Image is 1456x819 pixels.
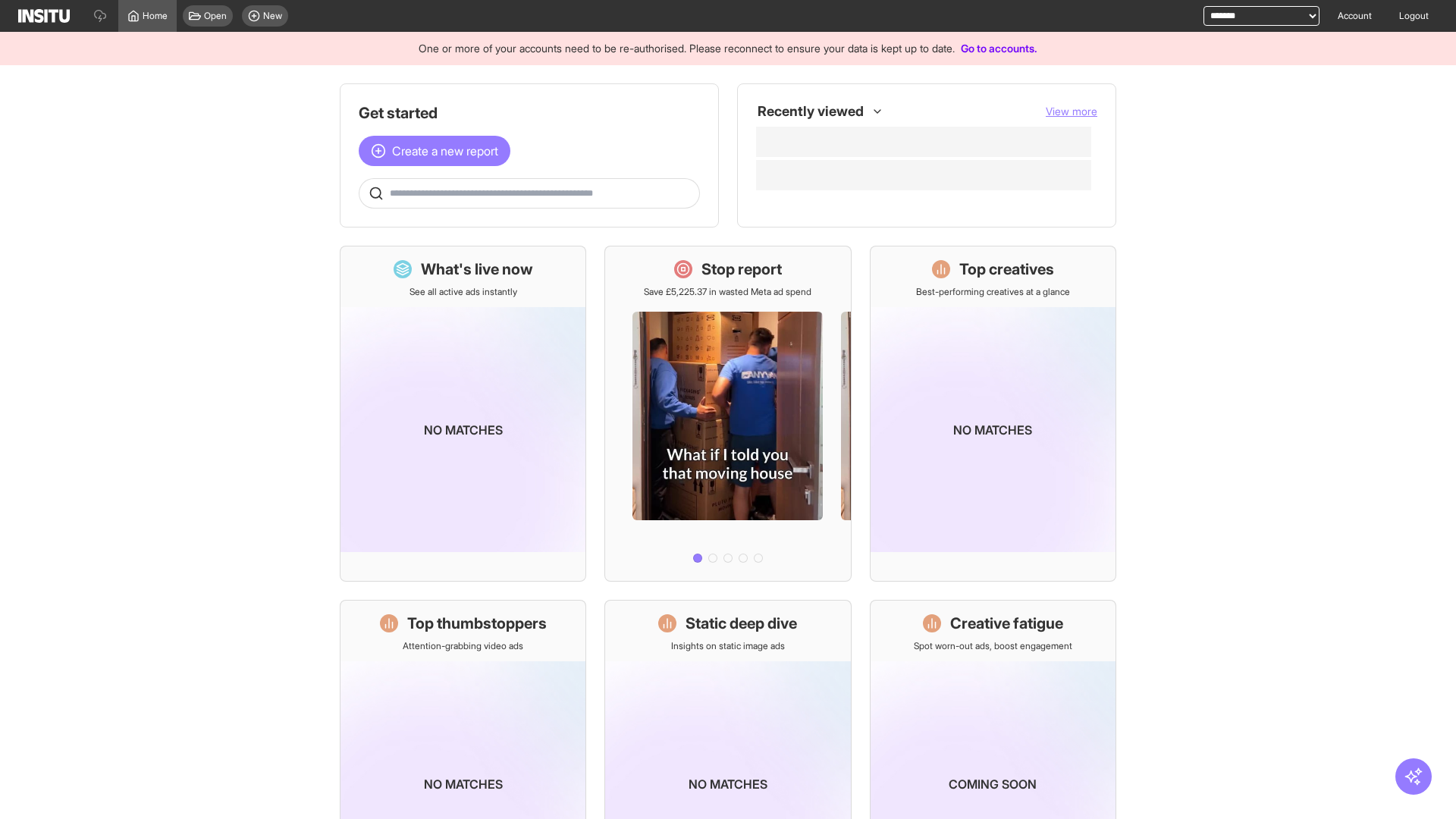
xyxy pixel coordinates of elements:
h1: Get started [359,102,700,124]
button: View more [1046,104,1097,119]
p: No matches [424,421,503,439]
h1: What's live now [421,259,533,280]
a: Go to accounts. [961,42,1037,55]
h1: Top creatives [959,259,1054,280]
p: See all active ads instantly [409,286,517,298]
a: What's live nowSee all active ads instantlyNo matches [340,246,586,582]
a: Top creativesBest-performing creatives at a glanceNo matches [870,246,1116,582]
span: One or more of your accounts need to be re-authorised. Please reconnect to ensure your data is ke... [419,42,955,55]
p: Insights on static image ads [671,640,785,652]
p: No matches [689,775,767,793]
p: No matches [953,421,1032,439]
span: Create a new report [392,142,498,160]
button: Create a new report [359,136,510,166]
span: Open [204,10,227,22]
p: Save £5,225.37 in wasted Meta ad spend [644,286,811,298]
img: coming-soon-gradient_kfitwp.png [871,307,1116,552]
p: Attention-grabbing video ads [403,640,523,652]
p: Best-performing creatives at a glance [916,286,1070,298]
span: View more [1046,105,1097,118]
img: Logo [18,9,70,23]
h1: Stop report [701,259,782,280]
p: No matches [424,775,503,793]
h1: Top thumbstoppers [407,613,547,634]
img: coming-soon-gradient_kfitwp.png [340,307,585,552]
h1: Static deep dive [686,613,797,634]
span: Home [143,10,168,22]
span: New [263,10,282,22]
a: Stop reportSave £5,225.37 in wasted Meta ad spend [604,246,851,582]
